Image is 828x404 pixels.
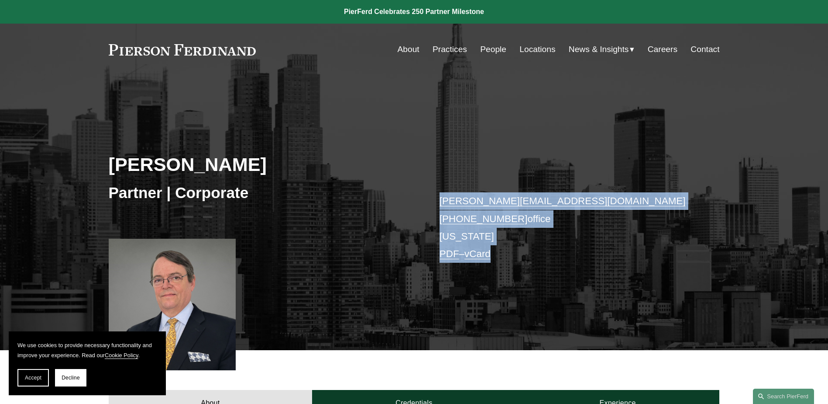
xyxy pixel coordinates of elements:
a: vCard [464,248,491,259]
a: Locations [519,41,555,58]
span: Decline [62,375,80,381]
a: People [480,41,506,58]
button: Accept [17,369,49,387]
a: [PHONE_NUMBER] [440,213,528,224]
a: Practices [433,41,467,58]
a: PDF [440,248,459,259]
a: Cookie Policy [105,352,138,359]
span: News & Insights [569,42,629,57]
h2: [PERSON_NAME] [109,153,414,176]
h3: Partner | Corporate [109,183,414,202]
a: [PERSON_NAME][EMAIL_ADDRESS][DOMAIN_NAME] [440,195,686,206]
button: Decline [55,369,86,387]
p: We use cookies to provide necessary functionality and improve your experience. Read our . [17,340,157,360]
a: Contact [691,41,719,58]
section: Cookie banner [9,331,166,395]
a: About [398,41,419,58]
p: office [US_STATE] – [440,192,694,263]
a: Search this site [753,389,814,404]
span: Accept [25,375,41,381]
a: folder dropdown [569,41,635,58]
a: Careers [648,41,677,58]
